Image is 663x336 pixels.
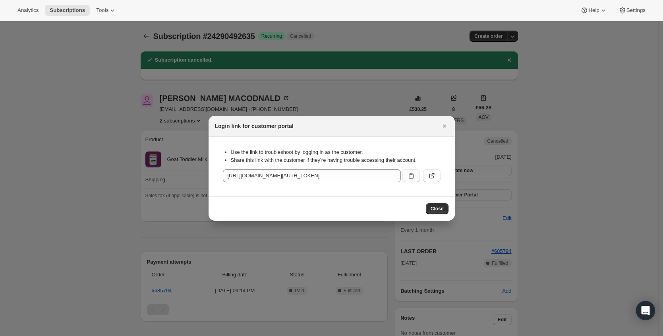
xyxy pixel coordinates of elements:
span: Tools [96,7,108,14]
span: Help [588,7,599,14]
button: Analytics [13,5,43,16]
button: Help [576,5,612,16]
li: Use the link to troubleshoot by logging in as the customer. [231,148,441,156]
button: Subscriptions [45,5,90,16]
h2: Login link for customer portal [215,122,294,130]
span: Settings [626,7,646,14]
li: Share this link with the customer if they’re having trouble accessing their account. [231,156,441,164]
button: Tools [91,5,121,16]
span: Close [431,206,444,212]
button: Close [426,203,448,214]
button: Settings [614,5,650,16]
span: Subscriptions [50,7,85,14]
div: Open Intercom Messenger [636,301,655,320]
button: Close [439,120,450,132]
span: Analytics [17,7,39,14]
